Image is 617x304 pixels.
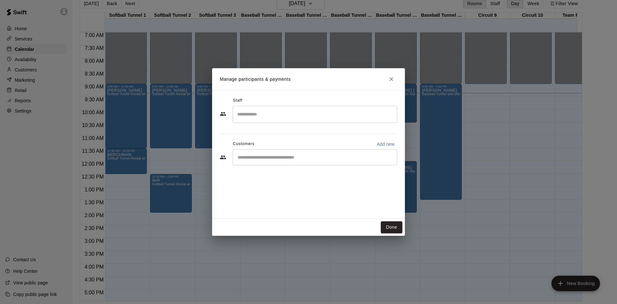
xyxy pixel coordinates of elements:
[233,106,397,123] div: Search staff
[220,111,226,117] svg: Staff
[381,221,402,233] button: Done
[386,73,397,85] button: Close
[377,141,395,147] p: Add new
[374,139,397,149] button: Add new
[233,149,397,165] div: Start typing to search customers...
[220,76,291,83] p: Manage participants & payments
[233,139,255,149] span: Customers
[233,96,242,106] span: Staff
[220,154,226,161] svg: Customers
